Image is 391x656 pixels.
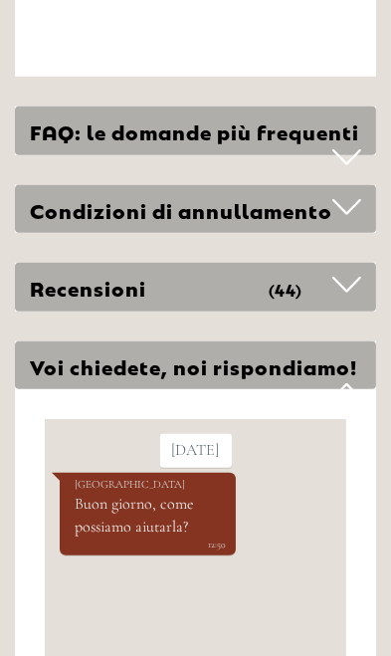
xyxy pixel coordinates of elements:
div: [DATE] [115,15,187,49]
div: FAQ: le domande più frequenti [15,107,376,155]
div: Buon giorno, come possiamo aiutarla? [15,54,191,136]
small: (44 ) [269,278,302,301]
div: Voi chiedete, noi rispondiamo! [15,341,376,390]
div: Condizioni di annullamento [15,185,376,234]
small: 12:50 [30,119,181,133]
div: [GEOGRAPHIC_DATA] [30,58,181,74]
div: Recensioni [15,263,376,312]
button: Invia [184,516,301,559]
